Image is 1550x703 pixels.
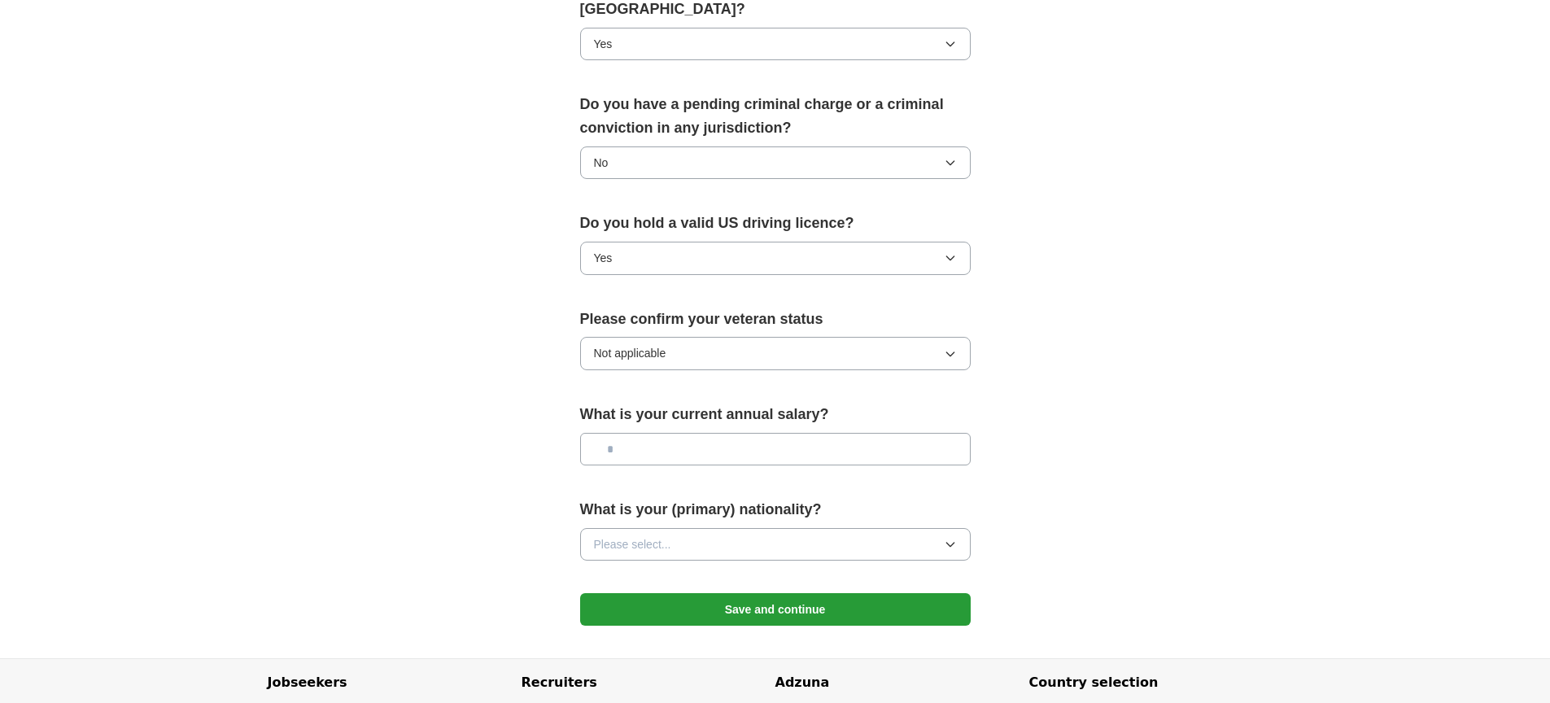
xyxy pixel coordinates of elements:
[594,249,613,267] span: Yes
[594,154,609,172] span: No
[580,308,971,331] label: Please confirm your veteran status
[580,146,971,179] button: No
[580,403,971,426] label: What is your current annual salary?
[580,93,971,140] label: Do you have a pending criminal charge or a criminal conviction in any jurisdiction?
[594,35,613,53] span: Yes
[580,242,971,274] button: Yes
[580,593,971,626] button: Save and continue
[580,498,971,522] label: What is your (primary) nationality?
[594,535,671,553] span: Please select...
[580,337,971,369] button: Not applicable
[580,528,971,561] button: Please select...
[580,212,971,235] label: Do you hold a valid US driving licence?
[594,344,666,362] span: Not applicable
[580,28,971,60] button: Yes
